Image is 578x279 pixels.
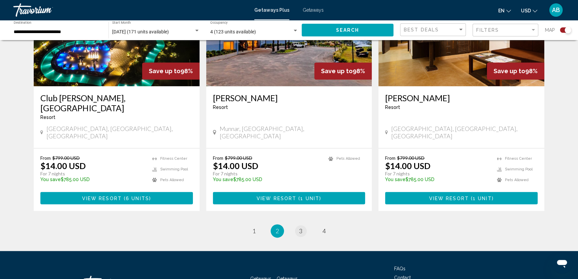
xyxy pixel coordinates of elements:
[82,195,122,201] span: View Resort
[213,177,322,182] p: $785.00 USD
[299,227,302,235] span: 3
[385,171,490,177] p: For 7 nights
[213,93,365,103] a: [PERSON_NAME]
[521,6,537,15] button: Change currency
[498,6,511,15] button: Change language
[429,195,469,201] span: View Resort
[551,252,573,274] iframe: Кнопка запуска окна обмена сообщениями
[126,195,149,201] span: 6 units
[40,115,55,120] span: Resort
[473,23,538,37] button: Filter
[322,227,326,235] span: 4
[160,167,188,171] span: Swimming Pool
[469,195,494,201] span: ( )
[46,125,193,140] span: [GEOGRAPHIC_DATA], [GEOGRAPHIC_DATA], [GEOGRAPHIC_DATA]
[252,227,256,235] span: 1
[220,125,365,140] span: Munnar, [GEOGRAPHIC_DATA], [GEOGRAPHIC_DATA]
[254,7,289,13] a: Getaways Plus
[40,177,61,182] span: You save
[321,67,353,75] span: Save up to
[404,27,439,32] span: Best Deals
[505,167,533,171] span: Swimming Pool
[505,178,529,182] span: Pets Allowed
[394,266,405,271] a: FAQs
[487,62,544,80] div: 98%
[276,227,279,235] span: 2
[547,3,565,17] button: User Menu
[476,27,499,33] span: Filters
[385,177,490,182] p: $785.00 USD
[142,62,200,80] div: 98%
[404,27,464,33] mat-select: Sort by
[391,125,538,140] span: [GEOGRAPHIC_DATA], [GEOGRAPHIC_DATA], [GEOGRAPHIC_DATA]
[505,156,532,161] span: Fitness Center
[213,155,223,161] span: From
[552,7,560,13] span: AB
[40,177,146,182] p: $785.00 USD
[545,25,555,35] span: Map
[112,29,169,34] span: [DATE] (171 units available)
[498,8,505,13] span: en
[213,161,258,171] p: $14.00 USD
[385,177,405,182] span: You save
[52,155,80,161] span: $799.00 USD
[149,67,181,75] span: Save up to
[160,156,187,161] span: Fitness Center
[521,8,531,13] span: USD
[40,93,193,113] a: Club [PERSON_NAME], [GEOGRAPHIC_DATA]
[300,195,319,201] span: 1 unit
[210,29,256,34] span: 4 (123 units available)
[385,105,400,110] span: Resort
[213,171,322,177] p: For 7 nights
[13,3,248,17] a: Travorium
[122,195,151,201] span: ( )
[40,192,193,204] button: View Resort(6 units)
[296,195,321,201] span: ( )
[225,155,252,161] span: $799.00 USD
[397,155,424,161] span: $799.00 USD
[336,28,359,33] span: Search
[257,195,296,201] span: View Resort
[385,161,430,171] p: $14.00 USD
[314,62,372,80] div: 98%
[302,24,393,36] button: Search
[213,177,233,182] span: You save
[40,161,86,171] p: $14.00 USD
[213,105,228,110] span: Resort
[213,192,365,204] button: View Resort(1 unit)
[40,155,51,161] span: From
[385,155,395,161] span: From
[34,224,544,238] ul: Pagination
[40,171,146,177] p: For 7 nights
[494,67,525,75] span: Save up to
[303,7,324,13] a: Getaways
[160,178,184,182] span: Pets Allowed
[385,93,538,103] a: [PERSON_NAME]
[336,156,360,161] span: Pets Allowed
[473,195,492,201] span: 1 unit
[385,192,538,204] button: View Resort(1 unit)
